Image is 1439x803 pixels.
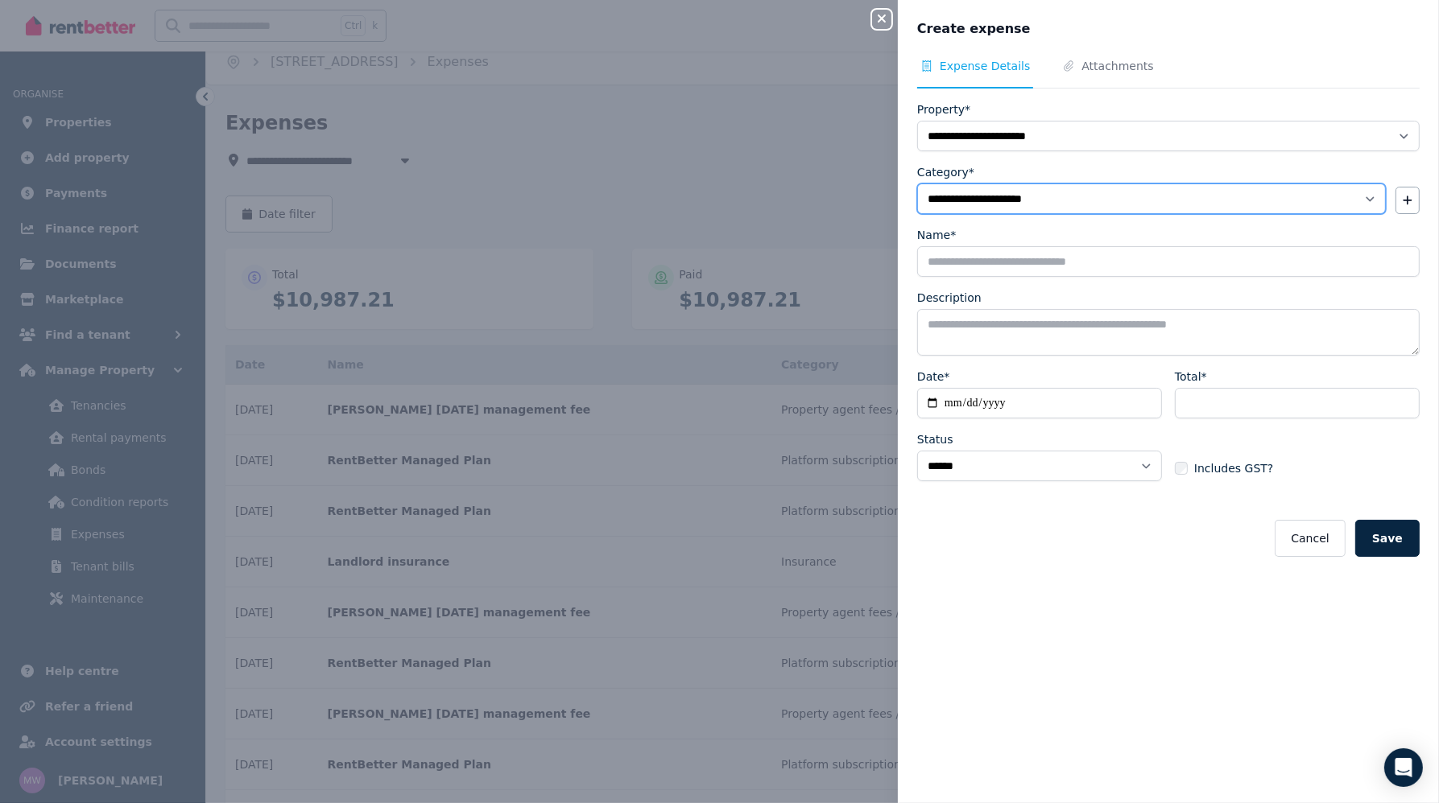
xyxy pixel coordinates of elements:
span: Expense Details [940,58,1030,74]
span: Includes GST? [1194,460,1273,476]
div: Open Intercom Messenger [1384,748,1423,787]
button: Cancel [1275,520,1345,557]
label: Name* [917,227,956,243]
label: Category* [917,164,974,180]
label: Description [917,290,982,306]
nav: Tabs [917,58,1420,89]
label: Property* [917,101,970,117]
span: Create expense [917,19,1031,39]
span: Attachments [1081,58,1153,74]
label: Date* [917,369,949,385]
label: Status [917,431,953,447]
label: Total* [1175,369,1207,385]
input: Includes GST? [1175,462,1188,475]
button: Save [1355,520,1420,557]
